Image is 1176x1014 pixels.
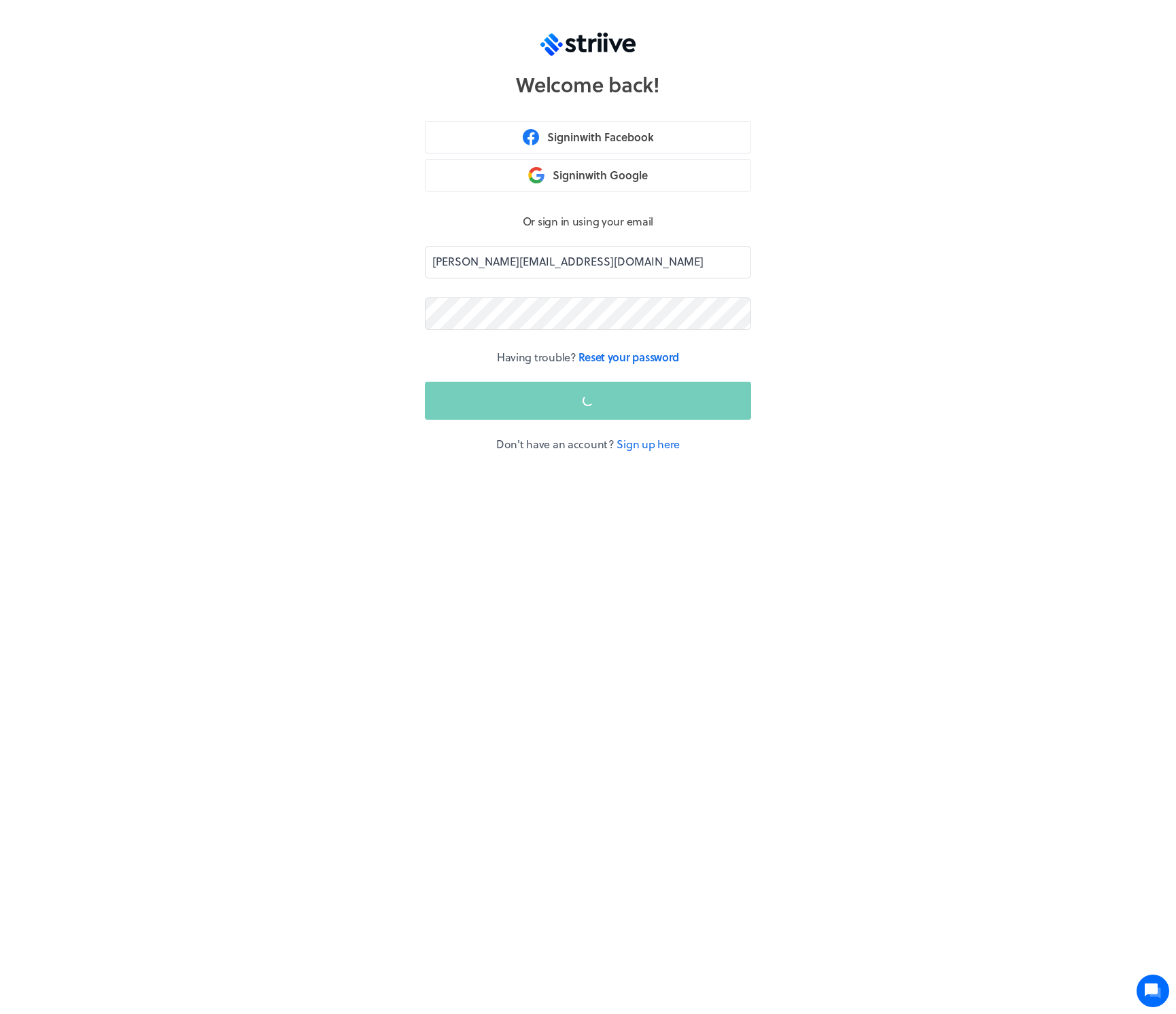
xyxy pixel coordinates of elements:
p: Having trouble? [425,349,751,365]
a: Sign up here [617,436,680,452]
a: Reset your password [578,349,679,365]
p: Don't have an account? [425,436,751,452]
h1: Hi [20,66,252,88]
input: Search articles [39,234,243,261]
p: Find an answer quickly [18,211,254,228]
h2: We're here to help. Ask us anything! [20,90,252,134]
span: New conversation [88,166,163,177]
input: Enter your email to continue... [425,246,751,278]
button: Signinwith Facebook [425,121,751,153]
img: logo-trans.svg [540,33,636,56]
h1: Welcome back! [516,72,659,96]
button: New conversation [21,158,251,185]
button: Signinwith Google [425,159,751,192]
p: Or sign in using your email [425,213,751,230]
iframe: gist-messenger-bubble-iframe [1137,975,1169,1007]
